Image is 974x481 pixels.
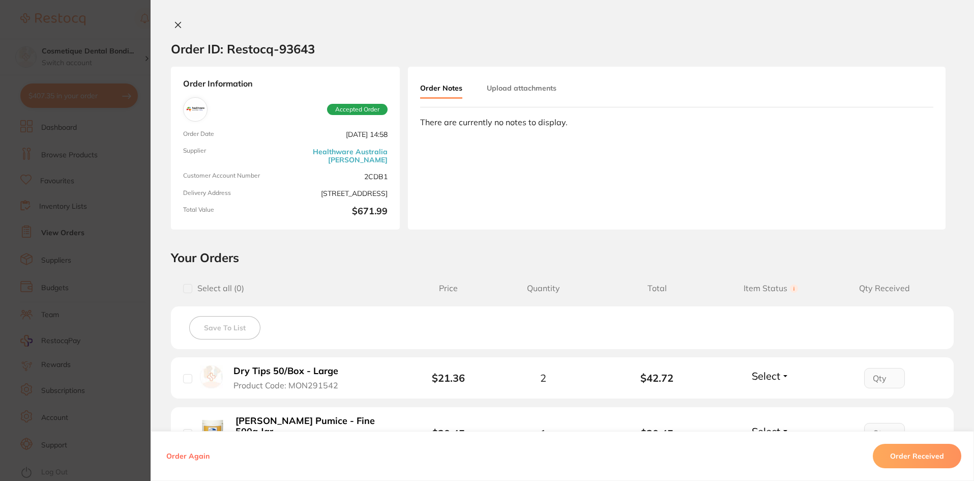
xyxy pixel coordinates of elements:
[183,189,281,198] span: Delivery Address
[540,372,546,384] span: 2
[200,365,223,388] img: Dry Tips 50/Box - Large
[600,428,714,439] b: $20.45
[186,100,205,119] img: Healthware Australia Ridley
[420,118,933,127] div: There are currently no notes to display.
[752,425,780,438] span: Select
[230,365,351,390] button: Dry Tips 50/Box - Large Product Code: MON291542
[183,206,281,217] span: Total Value
[864,368,905,388] input: Qty
[289,148,388,164] a: Healthware Australia [PERSON_NAME]
[232,415,396,451] button: [PERSON_NAME] Pumice - Fine 500g Jar Product Code: AIPUF500J
[828,284,941,293] span: Qty Received
[200,420,225,445] img: Ainsworth Pumice - Fine 500g Jar
[171,41,315,56] h2: Order ID: Restocq- 93643
[327,104,388,115] span: Accepted Order
[189,316,260,339] button: Save To List
[714,284,828,293] span: Item Status
[600,372,714,384] b: $42.72
[432,427,465,440] b: $20.45
[420,79,462,99] button: Order Notes
[192,284,244,293] span: Select all ( 0 )
[289,130,388,139] span: [DATE] 14:58
[487,79,556,97] button: Upload attachments
[864,423,905,443] input: Qty
[289,206,388,217] b: $671.99
[233,366,338,377] b: Dry Tips 50/Box - Large
[289,189,388,198] span: [STREET_ADDRESS]
[235,416,393,437] b: [PERSON_NAME] Pumice - Fine 500g Jar
[183,147,281,164] span: Supplier
[486,284,600,293] span: Quantity
[600,284,714,293] span: Total
[171,250,954,265] h2: Your Orders
[540,428,546,439] span: 1
[752,370,780,382] span: Select
[183,79,388,89] strong: Order Information
[183,130,281,139] span: Order Date
[163,451,213,461] button: Order Again
[183,172,281,181] span: Customer Account Number
[749,370,792,382] button: Select
[749,425,792,438] button: Select
[410,284,486,293] span: Price
[233,381,338,390] span: Product Code: MON291542
[873,444,961,468] button: Order Received
[289,172,388,181] span: 2CDB1
[432,372,465,384] b: $21.36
